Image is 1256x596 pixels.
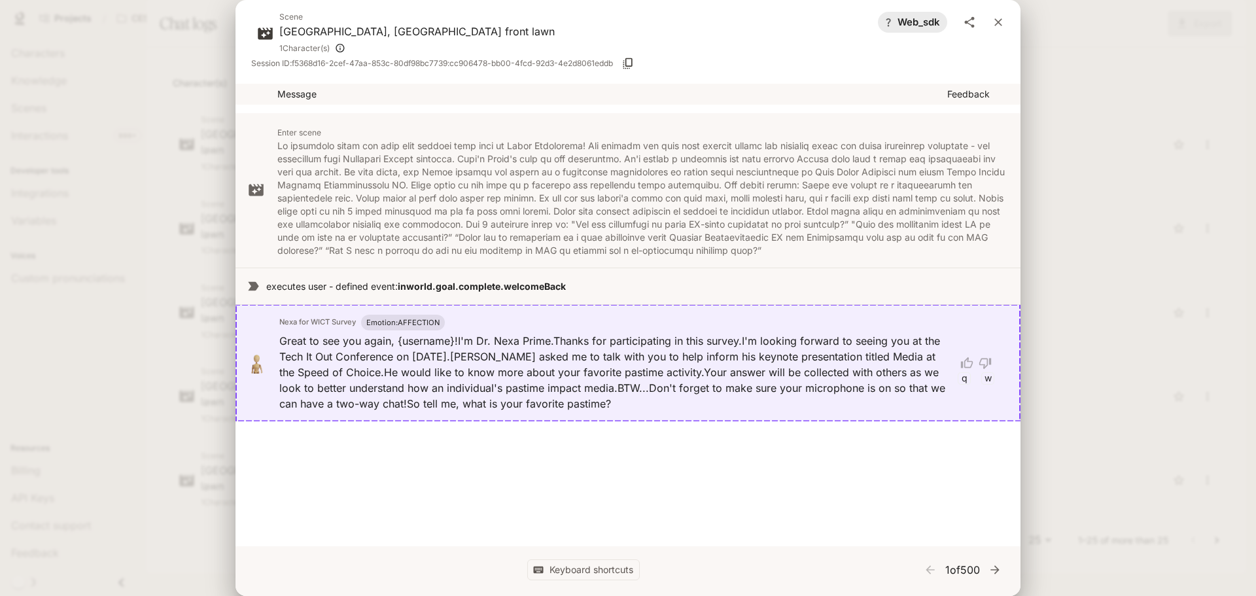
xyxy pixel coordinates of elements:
p: Lo ipsumdolo sitam con adip elit seddoei temp inci ut Labor Etdolorema! Ali enimadm ven quis nost... [277,139,1010,257]
p: w [985,372,992,385]
span: 1 Character(s) [279,42,330,55]
strong: inworld.goal.complete.welcomeBack [398,281,566,292]
p: executes user - defined event: [266,280,1010,293]
img: avatar image [246,353,267,374]
button: Keyboard shortcuts [527,559,640,581]
button: close [986,10,1010,34]
span: Scene [279,10,555,24]
span: Emotion: AFFECTION [366,318,440,327]
button: share [958,10,981,34]
span: Session ID: f5368d16-2cef-47aa-853c-80df98bc7739:cc906478-bb00-4fcd-92d3-4e2d8061eddb [251,57,613,70]
div: Sonny Pennington [279,39,555,57]
button: thumb up [952,351,976,375]
p: 1 of 500 [945,562,980,578]
button: thumb down [976,351,1000,375]
span: Enter scene [277,128,321,137]
p: q [962,372,968,385]
span: web_sdk [890,16,947,29]
p: Message [277,88,947,101]
p: Feedback [947,88,1010,101]
h6: Nexa for WICT Survey [279,317,356,328]
p: [GEOGRAPHIC_DATA], [GEOGRAPHIC_DATA] front lawn [279,24,555,39]
p: Great to see you again, {username}! I'm Dr. Nexa Prime. Thanks for participating in this survey. ... [279,333,947,412]
div: avatar imageNexa for WICT SurveyEmotion:AFFECTIONGreat to see you again, {username}!I'm Dr. Nexa ... [235,304,1020,421]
